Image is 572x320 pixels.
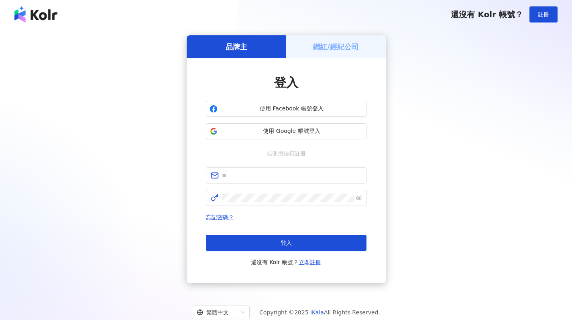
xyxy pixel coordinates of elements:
span: 或使用信箱註冊 [261,149,311,158]
span: 還沒有 Kolr 帳號？ [251,257,322,267]
a: 立即註冊 [299,259,321,265]
button: 使用 Google 帳號登入 [206,123,366,139]
span: eye-invisible [356,195,362,201]
button: 使用 Facebook 帳號登入 [206,101,366,117]
span: 登入 [274,75,298,90]
span: 使用 Google 帳號登入 [221,127,363,135]
span: Copyright © 2025 All Rights Reserved. [259,308,380,317]
a: 忘記密碼？ [206,214,234,220]
button: 註冊 [529,6,558,22]
h5: 網紅/經紀公司 [313,42,359,52]
a: iKala [310,309,324,316]
button: 登入 [206,235,366,251]
span: 還沒有 Kolr 帳號？ [451,10,523,19]
div: 繁體中文 [197,306,238,319]
span: 註冊 [538,11,549,18]
span: 登入 [281,240,292,246]
img: logo [14,6,57,22]
span: 使用 Facebook 帳號登入 [221,105,363,113]
h5: 品牌主 [226,42,247,52]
